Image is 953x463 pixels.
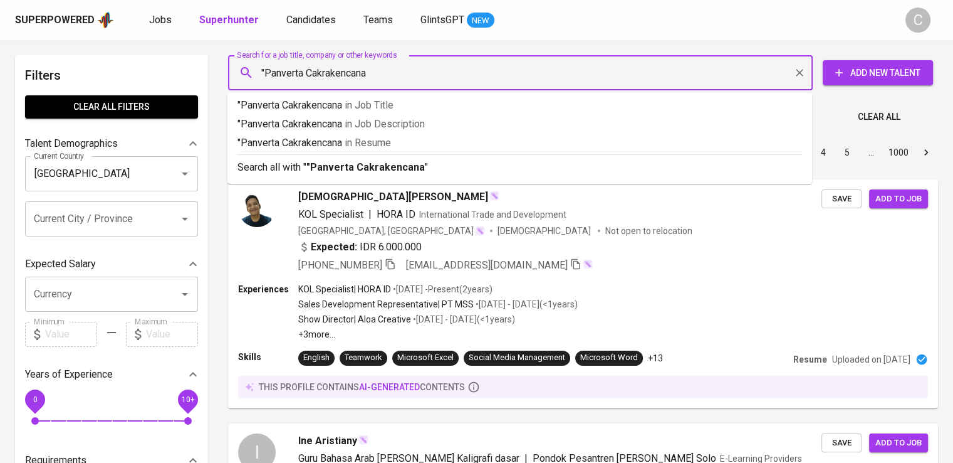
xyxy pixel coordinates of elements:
[828,192,855,206] span: Save
[363,13,395,28] a: Teams
[469,352,565,364] div: Social Media Management
[368,207,372,222] span: |
[497,225,593,237] span: [DEMOGRAPHIC_DATA]
[181,395,194,403] span: 10+
[238,283,298,295] p: Experiences
[15,13,95,28] div: Superpowered
[237,136,802,151] p: "Panverta Cakrakencana
[298,434,357,449] span: Ine Aristiany
[306,161,425,173] b: "Panverta Cakrakencana
[397,352,454,364] div: Microsoft Excel
[359,382,420,392] span: AI-generated
[25,136,118,151] p: Talent Demographics
[238,351,298,363] p: Skills
[149,13,174,28] a: Jobs
[146,322,198,347] input: Value
[25,257,96,272] p: Expected Salary
[420,14,464,26] span: GlintsGPT
[33,395,37,403] span: 0
[298,225,485,237] div: [GEOGRAPHIC_DATA], [GEOGRAPHIC_DATA]
[420,13,494,28] a: GlintsGPT NEW
[716,142,938,162] nav: pagination navigation
[176,165,194,183] button: Open
[259,381,465,393] p: this profile contains contents
[791,64,808,82] button: Clear
[411,313,515,326] p: • [DATE] - [DATE] ( <1 years )
[176,285,194,303] button: Open
[237,160,802,175] p: Search all with " "
[25,252,198,277] div: Expected Salary
[475,226,485,236] img: magic_wand.svg
[25,131,198,156] div: Talent Demographics
[303,352,330,364] div: English
[885,142,912,162] button: Go to page 1000
[286,14,336,26] span: Candidates
[832,353,910,366] p: Uploaded on [DATE]
[298,259,382,271] span: [PHONE_NUMBER]
[489,191,499,201] img: magic_wand.svg
[875,192,922,206] span: Add to job
[345,118,425,130] span: in Job Description
[199,14,259,26] b: Superhunter
[298,189,488,205] span: [DEMOGRAPHIC_DATA][PERSON_NAME]
[869,189,928,209] button: Add to job
[648,352,663,365] p: +13
[25,362,198,387] div: Years of Experience
[583,259,593,269] img: magic_wand.svg
[861,146,881,159] div: …
[298,298,474,311] p: Sales Development Representative | PT MSS
[176,210,194,228] button: Open
[474,298,578,311] p: • [DATE] - [DATE] ( <1 years )
[45,322,97,347] input: Value
[363,14,393,26] span: Teams
[228,179,938,408] a: [DEMOGRAPHIC_DATA][PERSON_NAME]KOL Specialist|HORA IDInternational Trade and Development[GEOGRAPH...
[406,259,568,271] span: [EMAIL_ADDRESS][DOMAIN_NAME]
[345,352,382,364] div: Teamwork
[238,189,276,227] img: a423b39ed80304b81f2fd18bca47cc59.jpg
[813,142,833,162] button: Go to page 4
[25,65,198,85] h6: Filters
[793,353,827,366] p: Resume
[199,13,261,28] a: Superhunter
[298,283,391,295] p: KOL Specialist | HORA ID
[853,105,905,129] button: Clear All
[858,109,900,125] span: Clear All
[298,328,578,341] p: +3 more ...
[869,434,928,453] button: Add to job
[149,14,172,26] span: Jobs
[15,11,114,29] a: Superpoweredapp logo
[875,436,922,450] span: Add to job
[25,367,113,382] p: Years of Experience
[298,208,363,220] span: KOL Specialist
[35,99,188,115] span: Clear All filters
[828,436,855,450] span: Save
[823,60,933,85] button: Add New Talent
[25,95,198,119] button: Clear All filters
[419,210,566,220] span: International Trade and Development
[605,225,692,237] p: Not open to relocation
[311,240,357,255] b: Expected:
[391,283,492,295] p: • [DATE] - Present ( 2 years )
[237,117,802,132] p: "Panverta Cakrakencana
[377,208,415,220] span: HORA ID
[97,11,114,29] img: app logo
[345,99,393,111] span: in Job Title
[833,65,923,81] span: Add New Talent
[298,240,422,255] div: IDR 6.000.000
[821,189,862,209] button: Save
[837,142,857,162] button: Go to page 5
[580,352,638,364] div: Microsoft Word
[916,142,936,162] button: Go to next page
[345,137,391,149] span: in Resume
[358,435,368,445] img: magic_wand.svg
[237,98,802,113] p: "Panverta Cakrakencana
[821,434,862,453] button: Save
[298,313,411,326] p: Show Director | Aloa Creative
[467,14,494,27] span: NEW
[905,8,930,33] div: C
[286,13,338,28] a: Candidates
